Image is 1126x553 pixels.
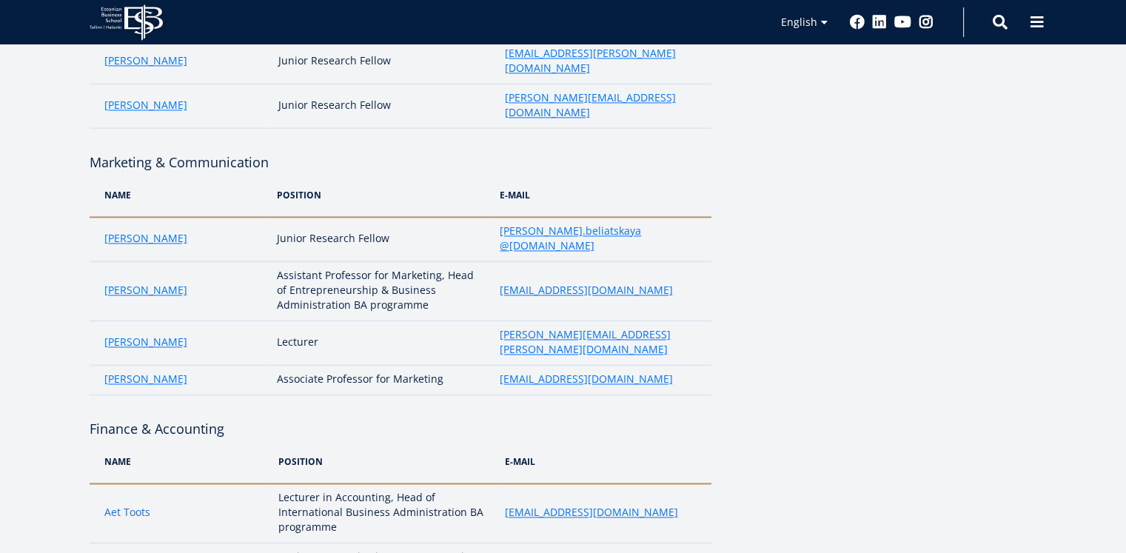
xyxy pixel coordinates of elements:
td: Assistant Professor for Marketing, Head of Entrepreneurship & Business Administration BA programme [269,261,493,321]
a: Aet Toots [104,505,150,520]
a: [EMAIL_ADDRESS][PERSON_NAME][DOMAIN_NAME] [504,46,696,76]
td: Junior Research Fellow [269,217,493,261]
th: NAME [90,173,269,217]
td: Junior Research Fellow [271,84,497,128]
th: e-MAIL [492,173,711,217]
th: NAME [90,440,272,483]
th: POSITION [271,440,497,483]
a: [PERSON_NAME] [104,53,187,68]
a: @[DOMAIN_NAME] [500,238,594,253]
a: Youtube [894,15,911,30]
a: [EMAIL_ADDRESS][DOMAIN_NAME] [500,372,673,386]
a: [PERSON_NAME] [104,335,187,349]
a: [PERSON_NAME][EMAIL_ADDRESS][DOMAIN_NAME] [504,90,696,120]
a: [PERSON_NAME][EMAIL_ADDRESS][PERSON_NAME][DOMAIN_NAME] [500,327,696,357]
td: Lecturer in Accounting, Head of International Business Administration BA programme [271,483,497,543]
a: Linkedin [872,15,887,30]
th: e-MAIL [497,440,711,483]
h4: Marketing & Communication [90,151,711,173]
a: Facebook [850,15,865,30]
th: POSITION [269,173,493,217]
a: [EMAIL_ADDRESS][DOMAIN_NAME] [500,283,673,298]
a: [PERSON_NAME] [104,231,187,246]
h4: Finance & Accounting [90,418,711,440]
td: Lecturer [269,321,493,365]
a: Instagram [919,15,934,30]
td: Associate Professor for Marketing [269,365,493,395]
a: [PERSON_NAME].beliatskaya [500,224,641,238]
a: [PERSON_NAME] [104,283,187,298]
a: [PERSON_NAME] [104,372,187,386]
a: [PERSON_NAME] [104,98,187,113]
a: [EMAIL_ADDRESS][DOMAIN_NAME] [504,505,677,520]
td: Junior Research Fellow [271,39,497,84]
